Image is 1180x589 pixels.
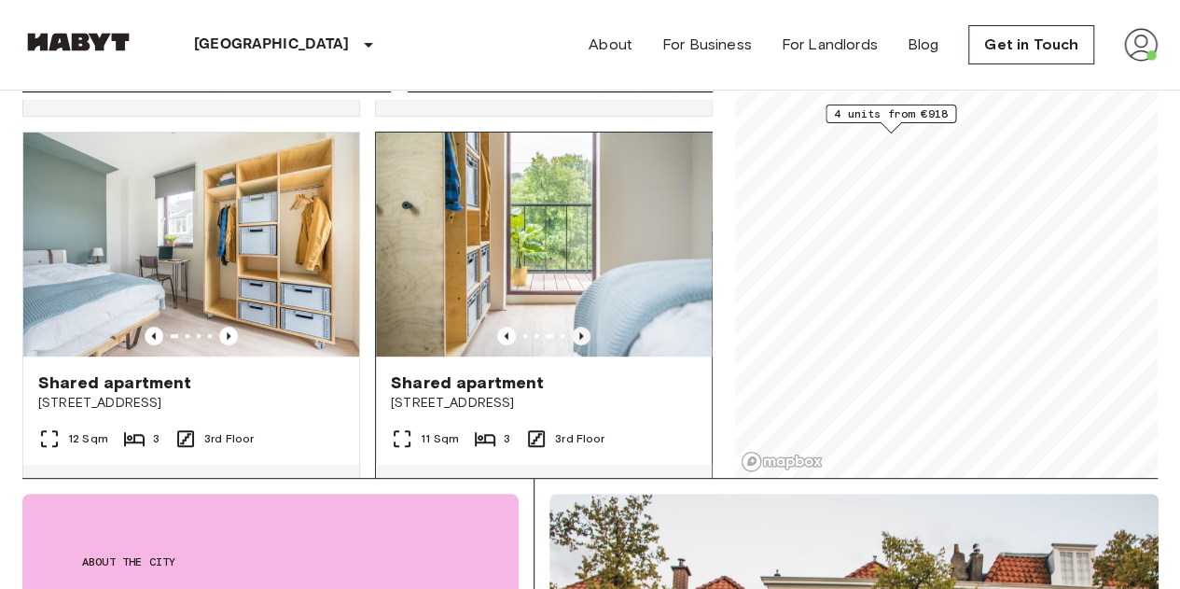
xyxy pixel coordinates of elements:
[782,34,878,56] a: For Landlords
[497,327,516,345] button: Previous image
[219,327,238,345] button: Previous image
[826,105,956,133] div: Map marker
[391,394,697,413] span: [STREET_ADDRESS]
[391,372,544,394] span: Shared apartment
[82,554,459,570] span: About the city
[194,34,350,56] p: [GEOGRAPHIC_DATA]
[834,105,948,122] span: 4 units from €918
[38,394,344,413] span: [STREET_ADDRESS]
[22,33,134,51] img: Habyt
[376,133,712,357] img: Marketing picture of unit NL-13-11-017-02Q
[23,133,359,357] img: Marketing picture of unit NL-13-11-015-03Q
[421,430,459,447] span: 11 Sqm
[1124,28,1158,62] img: avatar
[741,451,823,472] a: Mapbox logo
[68,430,108,447] span: 12 Sqm
[204,430,254,447] span: 3rd Floor
[153,430,160,447] span: 3
[589,34,632,56] a: About
[38,372,191,394] span: Shared apartment
[908,34,939,56] a: Blog
[572,327,590,345] button: Previous image
[504,430,510,447] span: 3
[968,25,1094,64] a: Get in Touch
[555,430,604,447] span: 3rd Floor
[145,327,163,345] button: Previous image
[662,34,752,56] a: For Business
[22,132,360,529] a: Marketing picture of unit NL-13-11-015-03QPrevious imagePrevious imageShared apartment[STREET_ADD...
[375,132,713,529] a: Previous imagePrevious imageShared apartment[STREET_ADDRESS]11 Sqm33rd FloorMove-in from [DATE]€9...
